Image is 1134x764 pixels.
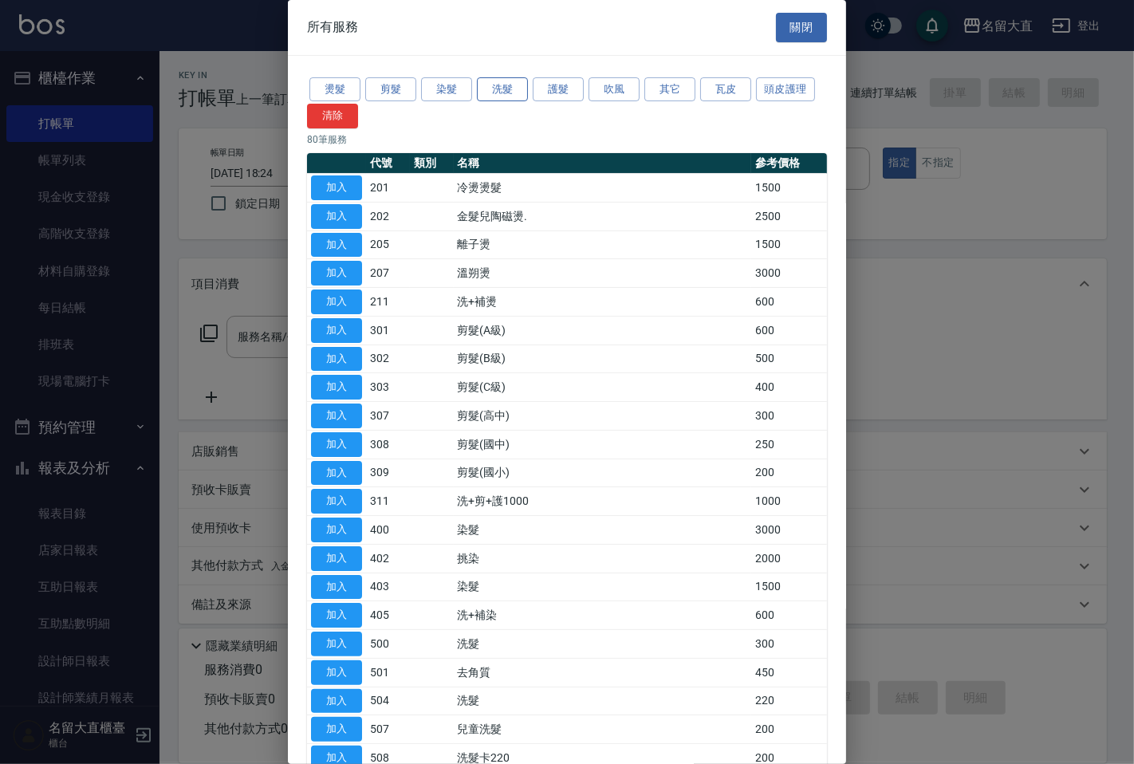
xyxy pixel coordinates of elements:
p: 80 筆服務 [307,132,827,147]
td: 501 [366,658,410,687]
td: 3000 [751,516,827,545]
td: 金髮兒陶磁燙. [454,202,751,230]
th: 參考價格 [751,153,827,174]
td: 剪髮(國中) [454,430,751,459]
td: 450 [751,658,827,687]
td: 洗+剪+護1000 [454,487,751,516]
td: 溫朔燙 [454,259,751,288]
td: 405 [366,601,410,630]
td: 洗+補染 [454,601,751,630]
span: 所有服務 [307,19,358,35]
button: 吹風 [589,77,640,102]
td: 1500 [751,174,827,203]
td: 600 [751,601,827,630]
button: 加入 [311,175,362,200]
button: 加入 [311,518,362,542]
td: 洗髮 [454,630,751,659]
button: 加入 [311,489,362,514]
button: 加入 [311,404,362,428]
td: 剪髮(C級) [454,373,751,402]
td: 308 [366,430,410,459]
td: 507 [366,715,410,744]
td: 500 [366,630,410,659]
td: 200 [751,459,827,487]
th: 類別 [410,153,454,174]
td: 1000 [751,487,827,516]
td: 302 [366,345,410,373]
button: 加入 [311,375,362,400]
td: 205 [366,230,410,259]
td: 3000 [751,259,827,288]
button: 燙髮 [309,77,360,102]
button: 護髮 [533,77,584,102]
button: 加入 [311,204,362,229]
td: 2500 [751,202,827,230]
td: 兒童洗髮 [454,715,751,744]
td: 309 [366,459,410,487]
td: 220 [751,687,827,715]
td: 去角質 [454,658,751,687]
button: 加入 [311,717,362,742]
button: 其它 [644,77,695,102]
button: 加入 [311,233,362,258]
td: 300 [751,402,827,431]
td: 311 [366,487,410,516]
button: 加入 [311,261,362,286]
button: 關閉 [776,13,827,42]
button: 加入 [311,461,362,486]
button: 加入 [311,632,362,656]
td: 402 [366,544,410,573]
button: 加入 [311,603,362,628]
td: 600 [751,288,827,317]
td: 303 [366,373,410,402]
td: 洗+補燙 [454,288,751,317]
td: 400 [366,516,410,545]
td: 500 [751,345,827,373]
button: 加入 [311,575,362,600]
td: 2000 [751,544,827,573]
td: 剪髮(國小) [454,459,751,487]
td: 剪髮(A級) [454,316,751,345]
td: 400 [751,373,827,402]
td: 202 [366,202,410,230]
button: 加入 [311,318,362,343]
th: 名稱 [454,153,751,174]
td: 200 [751,715,827,744]
td: 300 [751,630,827,659]
button: 加入 [311,689,362,714]
td: 1500 [751,230,827,259]
button: 加入 [311,347,362,372]
td: 307 [366,402,410,431]
td: 離子燙 [454,230,751,259]
td: 504 [366,687,410,715]
td: 207 [366,259,410,288]
button: 洗髮 [477,77,528,102]
td: 剪髮(高中) [454,402,751,431]
button: 清除 [307,104,358,128]
button: 加入 [311,432,362,457]
button: 瓦皮 [700,77,751,102]
td: 剪髮(B級) [454,345,751,373]
td: 冷燙燙髮 [454,174,751,203]
td: 洗髮 [454,687,751,715]
td: 250 [751,430,827,459]
td: 600 [751,316,827,345]
button: 染髮 [421,77,472,102]
td: 201 [366,174,410,203]
button: 加入 [311,546,362,571]
button: 加入 [311,660,362,685]
td: 1500 [751,573,827,601]
td: 301 [366,316,410,345]
td: 挑染 [454,544,751,573]
th: 代號 [366,153,410,174]
button: 加入 [311,289,362,314]
td: 染髮 [454,516,751,545]
td: 403 [366,573,410,601]
td: 染髮 [454,573,751,601]
button: 頭皮護理 [756,77,815,102]
button: 剪髮 [365,77,416,102]
td: 211 [366,288,410,317]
